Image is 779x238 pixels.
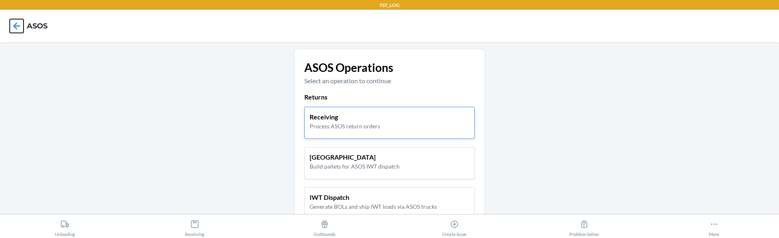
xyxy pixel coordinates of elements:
div: Unloading [55,216,75,237]
p: TST_LOG [379,2,400,9]
button: Problem Solver [519,214,649,237]
h4: ASOS [27,21,47,31]
div: Receiving [185,216,204,237]
p: [GEOGRAPHIC_DATA] [310,152,400,162]
p: ASOS Operations [304,59,475,76]
button: More [649,214,779,237]
button: Create Issue [389,214,519,237]
div: Problem Solver [569,216,599,237]
div: Outbounds [314,216,336,237]
div: More [709,216,719,237]
p: IWT Dispatch [310,193,437,202]
div: Create Issue [442,216,467,237]
p: Select an operation to continue [304,76,475,86]
p: Build pallets for ASOS IWT dispatch [310,162,400,171]
p: Receiving [310,112,380,122]
p: Process ASOS return orders [310,122,380,130]
p: Generate BOLs and ship IWT loads via ASOS trucks [310,202,437,211]
p: Returns [304,92,475,102]
button: Outbounds [260,214,389,237]
button: Receiving [130,214,260,237]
